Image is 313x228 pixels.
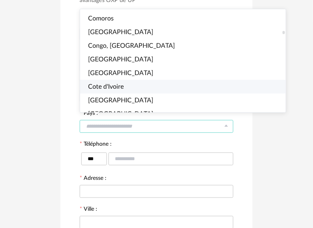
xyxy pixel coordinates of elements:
span: Cote d'Ivoire [88,83,124,90]
span: [GEOGRAPHIC_DATA] [88,56,153,63]
span: [GEOGRAPHIC_DATA] [88,97,153,104]
label: Ville : [80,206,97,214]
span: Comoros [88,15,114,22]
span: [GEOGRAPHIC_DATA] [88,29,153,35]
label: Adresse : [80,175,106,183]
span: [GEOGRAPHIC_DATA] [88,70,153,76]
span: Congo, [GEOGRAPHIC_DATA] [88,43,175,49]
label: Pays : [80,110,98,118]
label: Téléphone : [80,141,112,149]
